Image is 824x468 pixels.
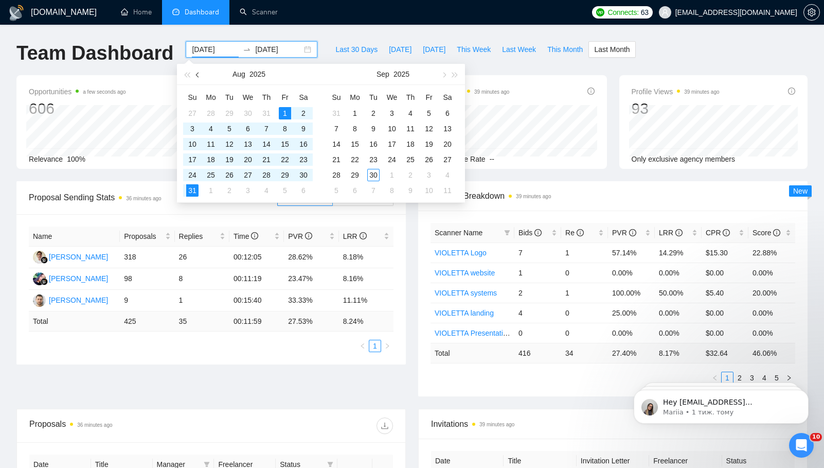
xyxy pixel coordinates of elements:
div: 12 [423,123,435,135]
p: Message from Mariia, sent 1 тиж. тому [45,40,177,49]
span: This Week [457,44,491,55]
span: 100% [67,155,85,163]
span: PVR [288,232,312,240]
button: This Month [542,41,588,58]
span: setting [804,8,819,16]
div: 7 [367,184,380,197]
div: 28 [330,169,343,181]
img: AY [33,251,46,264]
th: We [239,89,257,106]
span: -- [490,155,494,163]
td: 2025-08-10 [183,136,202,152]
div: 25 [404,153,417,166]
a: AY[PERSON_NAME] [33,252,108,261]
span: to [243,45,251,54]
td: 2025-10-11 [438,183,457,198]
td: 2025-08-02 [294,106,313,121]
td: 1 [561,242,608,263]
span: info-circle [577,229,584,236]
td: 2025-09-30 [364,167,383,183]
span: right [384,343,390,349]
span: Last 30 Days [335,44,378,55]
th: Sa [438,89,457,106]
td: 2025-08-20 [239,152,257,167]
button: 2025 [249,64,265,84]
div: [PERSON_NAME] [49,273,108,284]
th: Mo [202,89,220,106]
div: 19 [223,153,236,166]
th: Name [29,227,120,247]
iframe: Intercom live chat [789,433,814,458]
td: 2025-09-06 [438,106,457,121]
td: 2025-09-18 [401,136,420,152]
img: upwork-logo.png [596,8,604,16]
td: 2025-07-27 [183,106,202,121]
div: 14 [260,138,273,150]
td: 2025-09-25 [401,152,420,167]
span: Profile Views [632,85,720,98]
img: logo [8,5,25,21]
div: 5 [223,123,236,135]
span: Hey [EMAIL_ADDRESS][DOMAIN_NAME], Looks like your Upwork agency VibeStyle Design Agency ran out o... [45,30,177,171]
a: VIOLETTA website [435,269,495,277]
button: setting [803,4,820,21]
td: 2025-07-29 [220,106,239,121]
time: 39 minutes ago [474,89,509,95]
div: 3 [242,184,254,197]
span: info-circle [360,232,367,239]
td: 2025-07-31 [257,106,276,121]
span: filter [204,461,210,467]
div: 8 [279,123,291,135]
th: Tu [220,89,239,106]
td: 2025-08-22 [276,152,294,167]
a: VIOLETTA Logo [435,249,487,257]
div: 2 [223,184,236,197]
td: 2025-10-03 [420,167,438,183]
iframe: Intercom notifications повідомлення [618,368,824,440]
span: Replies [179,231,218,242]
th: Replies [175,227,229,247]
div: 3 [186,123,199,135]
td: 2025-10-04 [438,167,457,183]
td: 2025-08-27 [239,167,257,183]
td: 2025-09-28 [327,167,346,183]
span: user [661,9,669,16]
span: download [377,422,392,430]
li: 1 [369,340,381,352]
td: 2025-08-03 [183,121,202,136]
div: 30 [367,169,380,181]
td: 2025-08-21 [257,152,276,167]
div: 7 [330,123,343,135]
div: 31 [330,107,343,119]
div: 8 [386,184,398,197]
span: Last Month [594,44,630,55]
time: 36 minutes ago [126,196,161,201]
div: 13 [242,138,254,150]
div: 1 [386,169,398,181]
td: 2025-09-21 [327,152,346,167]
div: message notification from Mariia, 1 тиж. тому. Hey klimevtushenko@gmail.com, Looks like your Upwo... [15,22,190,56]
td: 2025-08-28 [257,167,276,183]
td: 2025-08-29 [276,167,294,183]
div: 31 [260,107,273,119]
td: 2025-10-02 [401,167,420,183]
span: Proposal Sending Stats [29,191,277,204]
div: 18 [404,138,417,150]
a: setting [803,8,820,16]
div: 3 [423,169,435,181]
td: 2025-08-04 [202,121,220,136]
div: [PERSON_NAME] [49,294,108,306]
td: 2025-08-30 [294,167,313,183]
input: End date [255,44,302,55]
span: Invitations [431,85,509,98]
td: 2025-08-26 [220,167,239,183]
span: filter [502,225,512,240]
div: 30 [242,107,254,119]
div: 12 [223,138,236,150]
div: 6 [349,184,361,197]
td: 2025-10-09 [401,183,420,198]
td: 2025-09-17 [383,136,401,152]
td: 2025-08-24 [183,167,202,183]
span: info-circle [723,229,730,236]
a: YB[PERSON_NAME] [33,296,108,304]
